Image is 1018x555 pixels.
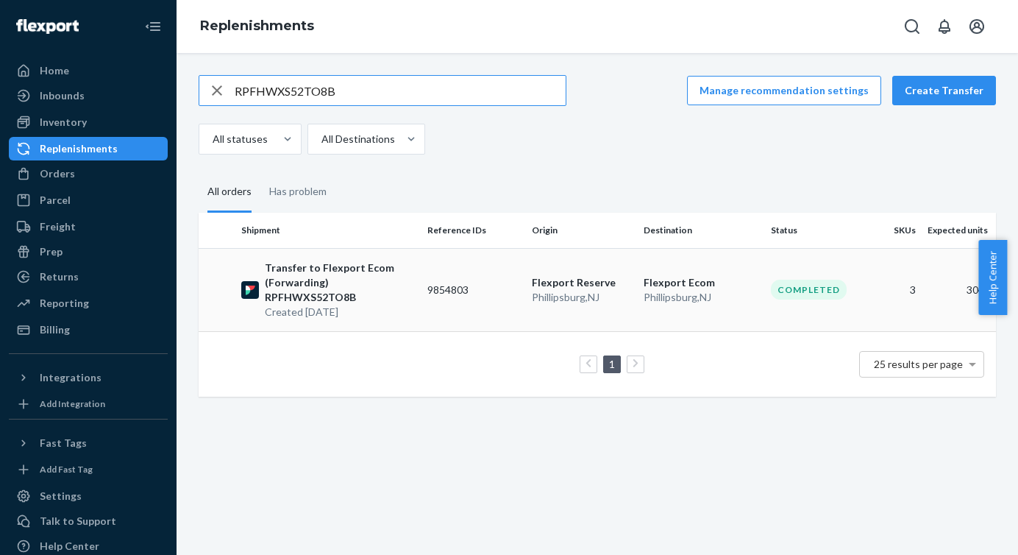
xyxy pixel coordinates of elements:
div: Returns [40,269,79,284]
div: All orders [207,172,252,213]
a: Inbounds [9,84,168,107]
th: Shipment [235,213,421,248]
div: Replenishments [40,141,118,156]
div: Orders [40,166,75,181]
a: Inventory [9,110,168,134]
input: Search Transfers [235,76,566,105]
th: Expected units [922,213,996,248]
a: Parcel [9,188,168,212]
a: Billing [9,318,168,342]
div: Talk to Support [40,514,116,529]
input: All statuses [211,132,213,146]
div: Reporting [40,296,89,311]
a: Settings [9,484,168,508]
a: Add Integration [9,395,168,413]
div: Add Fast Tag [40,463,93,476]
input: All Destinations [320,132,321,146]
div: Help Center [40,539,99,554]
a: Reporting [9,291,168,315]
div: Inventory [40,115,87,130]
th: SKUs [869,213,922,248]
button: Manage recommendation settings [687,76,881,105]
a: Orders [9,162,168,185]
p: Created [DATE] [265,305,416,319]
button: Create Transfer [892,76,996,105]
a: Add Fast Tag [9,461,168,478]
a: Page 1 is your current page [606,358,618,370]
th: Destination [638,213,764,248]
div: Integrations [40,370,102,385]
div: Prep [40,244,63,259]
button: Open account menu [962,12,992,41]
ol: breadcrumbs [188,5,326,48]
a: Replenishments [9,137,168,160]
a: Talk to Support [9,509,168,533]
div: Inbounds [40,88,85,103]
th: Status [765,213,869,248]
button: Integrations [9,366,168,389]
div: Add Integration [40,397,105,410]
div: All Destinations [321,132,395,146]
p: Transfer to Flexport Ecom (Forwarding) RPFHWXS52TO8B [265,261,416,305]
button: Fast Tags [9,431,168,455]
p: Phillipsburg , NJ [532,290,632,305]
div: Freight [40,219,76,234]
div: Completed [771,280,847,300]
a: Replenishments [200,18,314,34]
div: All statuses [213,132,268,146]
p: Phillipsburg , NJ [644,290,758,305]
button: Help Center [978,240,1007,315]
th: Origin [526,213,638,248]
span: 25 results per page [874,358,963,370]
div: Settings [40,489,82,503]
td: 3 [869,248,922,331]
p: Flexport Ecom [644,275,758,290]
td: 304 [922,248,996,331]
div: Home [40,63,69,78]
td: 9854803 [421,248,526,331]
a: Home [9,59,168,82]
p: Flexport Reserve [532,275,632,290]
a: Returns [9,265,168,289]
a: Freight [9,215,168,238]
button: Close Navigation [138,12,168,41]
button: Open notifications [930,12,959,41]
button: Open Search Box [897,12,927,41]
div: Billing [40,322,70,337]
div: Has problem [269,172,327,211]
a: Prep [9,240,168,264]
div: Fast Tags [40,436,87,450]
div: Parcel [40,193,71,208]
img: Flexport logo [16,19,79,34]
th: Reference IDs [421,213,526,248]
